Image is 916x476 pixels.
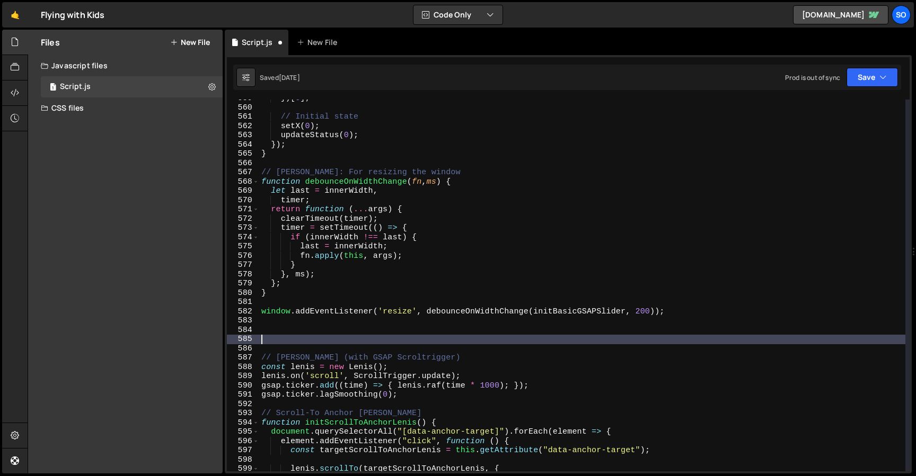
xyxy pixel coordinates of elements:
div: 597 [227,446,259,455]
div: 595 [227,427,259,437]
div: 594 [227,418,259,428]
div: 592 [227,400,259,409]
div: 588 [227,363,259,372]
div: 573 [227,223,259,233]
div: New File [297,37,341,48]
div: 576 [227,252,259,261]
a: SO [892,5,911,24]
div: 593 [227,409,259,418]
div: 581 [227,298,259,307]
div: 567 [227,168,259,177]
div: 15869/42324.js [41,76,223,97]
div: 570 [227,196,259,205]
div: 578 [227,270,259,280]
div: 584 [227,326,259,335]
a: [DOMAIN_NAME] [793,5,888,24]
div: 599 [227,464,259,474]
div: 574 [227,233,259,243]
div: 569 [227,186,259,196]
div: Saved [260,73,300,82]
div: 587 [227,353,259,363]
div: 563 [227,131,259,140]
a: 🤙 [2,2,28,28]
div: Javascript files [28,55,223,76]
div: Script.js [60,82,91,92]
div: 598 [227,455,259,465]
div: 585 [227,335,259,344]
span: 1 [50,84,56,92]
div: 586 [227,344,259,354]
div: 565 [227,149,259,159]
div: 582 [227,307,259,317]
button: Code Only [413,5,503,24]
div: 589 [227,372,259,381]
div: 591 [227,390,259,400]
div: 583 [227,316,259,326]
button: Save [847,68,898,87]
button: New File [170,38,210,47]
h2: Files [41,37,60,48]
div: Script.js [242,37,272,48]
div: 579 [227,279,259,289]
div: 572 [227,214,259,224]
div: 560 [227,103,259,113]
div: 561 [227,112,259,122]
div: 562 [227,122,259,131]
div: 564 [227,140,259,150]
div: 566 [227,159,259,168]
div: 577 [227,261,259,270]
div: 596 [227,437,259,446]
div: CSS files [28,97,223,119]
div: Prod is out of sync [785,73,840,82]
div: 590 [227,381,259,391]
div: 575 [227,242,259,252]
div: [DATE] [279,73,300,82]
div: 568 [227,177,259,187]
div: Flying with Kids [41,8,105,21]
div: 571 [227,205,259,214]
div: 580 [227,289,259,298]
